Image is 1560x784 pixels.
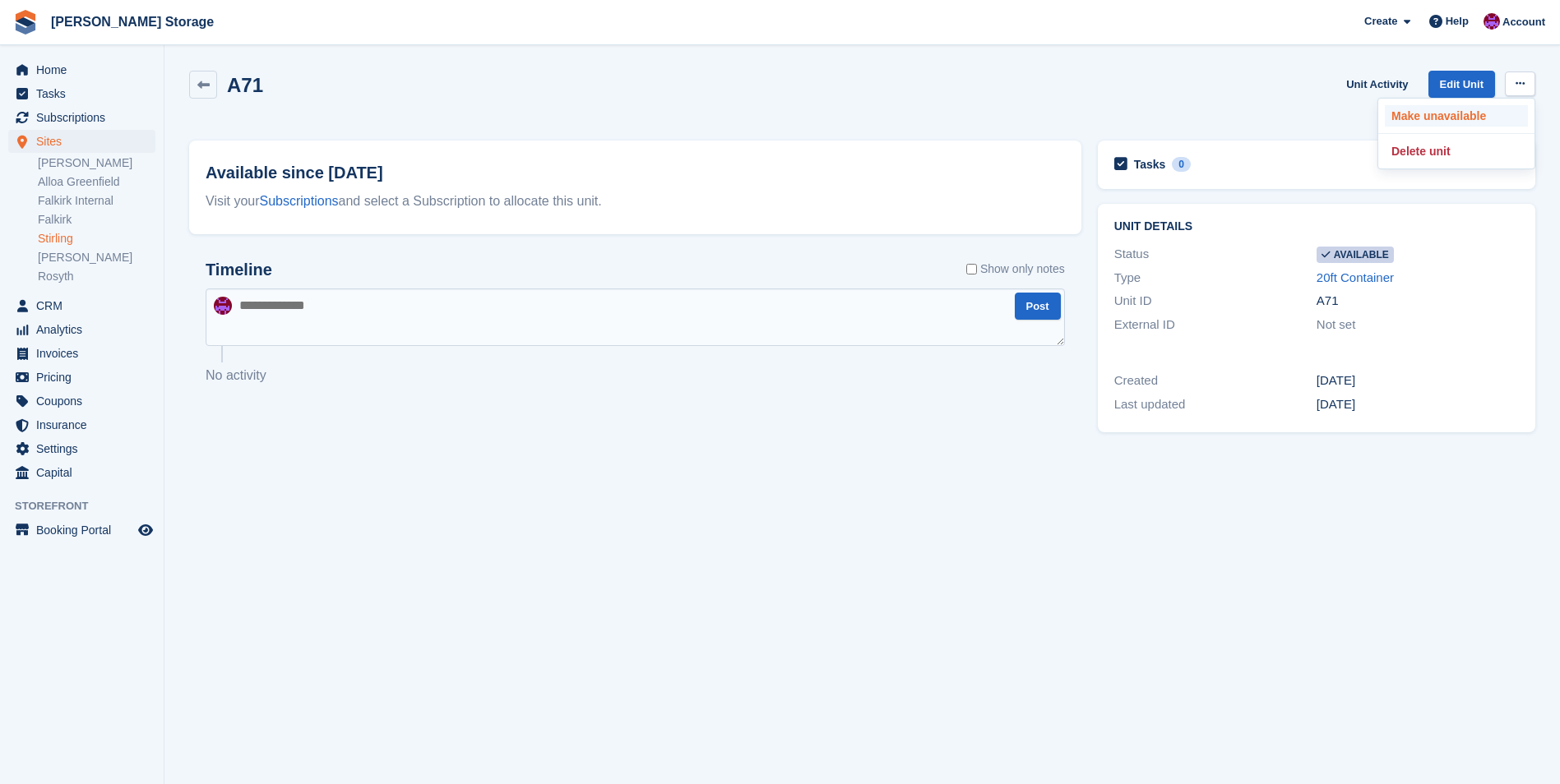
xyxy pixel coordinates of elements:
[8,519,155,542] a: menu
[227,74,263,96] h2: A71
[1114,269,1317,288] div: Type
[1317,270,1394,284] a: 20ft Container
[214,297,232,315] img: Audra Whitelaw
[36,106,135,129] span: Subscriptions
[8,437,155,460] a: menu
[1502,14,1545,30] span: Account
[8,294,155,317] a: menu
[8,318,155,341] a: menu
[15,498,164,514] span: Storefront
[1484,13,1500,30] img: Audra Whitelaw
[38,231,155,247] a: Stirling
[1317,316,1519,334] div: Not set
[36,82,135,105] span: Tasks
[1114,220,1519,233] h2: Unit details
[8,82,155,105] a: menu
[38,174,155,190] a: Alloa Greenfield
[136,520,155,540] a: Preview store
[8,366,155,389] a: menu
[8,390,155,413] a: menu
[1317,395,1519,414] div: [DATE]
[36,461,135,484] span: Capital
[1114,292,1317,311] div: Unit ID
[966,261,1065,278] label: Show only notes
[36,342,135,365] span: Invoices
[966,261,977,278] input: Show only notes
[38,250,155,265] a: [PERSON_NAME]
[1172,157,1191,172] div: 0
[38,269,155,284] a: Rosyth
[1446,13,1469,30] span: Help
[13,10,38,35] img: stora-icon-8386f47178a22dfd0bd8f6a31ec36ba5ce8667c1dd55bd0f319d3a0aa187defe.svg
[44,8,220,35] a: [PERSON_NAME] Storage
[36,318,135,341] span: Analytics
[1317,292,1519,311] div: A71
[8,130,155,153] a: menu
[206,366,1065,385] p: No activity
[1114,371,1317,390] div: Created
[1317,247,1394,263] span: Available
[8,342,155,365] a: menu
[8,413,155,436] a: menu
[36,413,135,436] span: Insurance
[1114,395,1317,414] div: Last updated
[1114,316,1317,334] div: External ID
[206,160,1065,185] h2: Available since [DATE]
[1385,105,1528,127] a: Make unavailable
[36,390,135,413] span: Coupons
[1340,71,1414,98] a: Unit Activity
[38,212,155,228] a: Falkirk
[38,155,155,171] a: [PERSON_NAME]
[8,106,155,129] a: menu
[260,194,339,208] a: Subscriptions
[206,191,1065,211] div: Visit your and select a Subscription to allocate this unit.
[36,519,135,542] span: Booking Portal
[38,193,155,209] a: Falkirk Internal
[36,58,135,81] span: Home
[1385,141,1528,162] a: Delete unit
[1364,13,1397,30] span: Create
[8,58,155,81] a: menu
[1114,245,1317,264] div: Status
[36,294,135,317] span: CRM
[1428,71,1495,98] a: Edit Unit
[8,461,155,484] a: menu
[36,437,135,460] span: Settings
[1317,371,1519,390] div: [DATE]
[36,130,135,153] span: Sites
[1015,293,1061,320] button: Post
[1134,157,1166,172] h2: Tasks
[206,261,272,279] h2: Timeline
[36,366,135,389] span: Pricing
